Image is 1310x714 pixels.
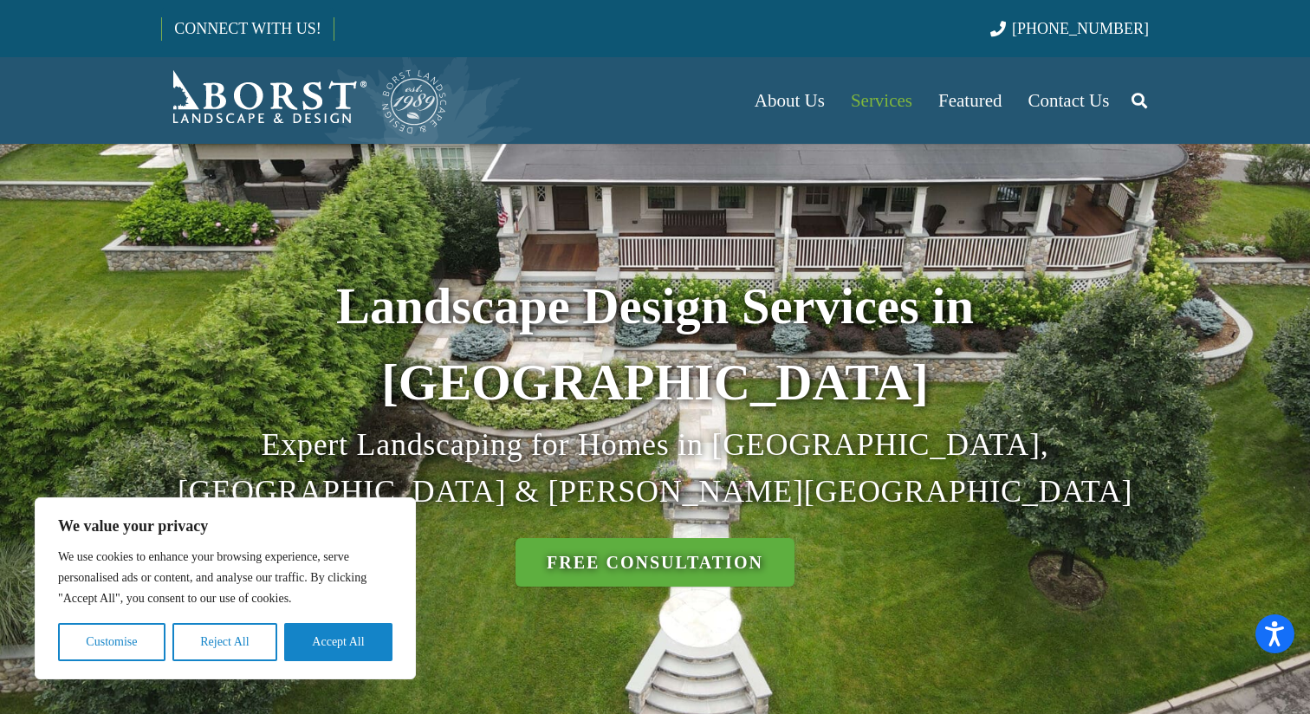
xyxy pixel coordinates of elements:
span: [PHONE_NUMBER] [1012,20,1149,37]
a: Services [838,57,925,144]
a: Borst-Logo [161,66,449,135]
p: We value your privacy [58,516,392,536]
a: Featured [925,57,1015,144]
span: Contact Us [1028,90,1110,111]
a: About Us [742,57,838,144]
div: We value your privacy [35,497,416,679]
span: Expert Landscaping for Homes in [GEOGRAPHIC_DATA], [GEOGRAPHIC_DATA] & [PERSON_NAME][GEOGRAPHIC_D... [178,427,1132,509]
a: [PHONE_NUMBER] [990,20,1149,37]
a: Free Consultation [516,538,794,587]
p: We use cookies to enhance your browsing experience, serve personalised ads or content, and analys... [58,547,392,609]
button: Reject All [172,623,277,661]
a: CONNECT WITH US! [162,8,333,49]
a: Contact Us [1015,57,1123,144]
button: Accept All [284,623,392,661]
span: About Us [755,90,825,111]
a: Search [1122,79,1157,122]
button: Customise [58,623,165,661]
span: Services [851,90,912,111]
strong: Landscape Design Services in [GEOGRAPHIC_DATA] [336,278,974,411]
span: Featured [938,90,1002,111]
